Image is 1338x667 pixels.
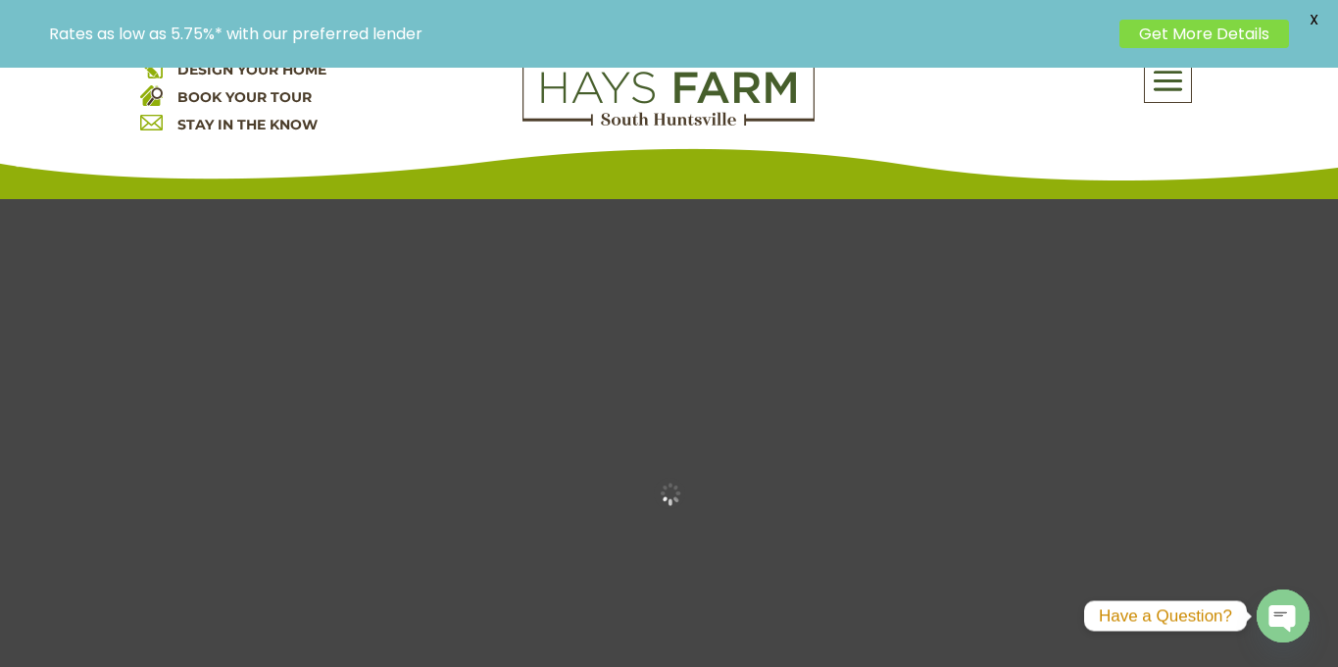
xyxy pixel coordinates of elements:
[140,83,163,106] img: book your home tour
[177,61,326,78] a: DESIGN YOUR HOME
[522,56,815,127] img: Logo
[522,113,815,130] a: hays farm homes huntsville development
[49,25,1110,43] p: Rates as low as 5.75%* with our preferred lender
[1119,20,1289,48] a: Get More Details
[177,116,318,133] a: STAY IN THE KNOW
[1299,5,1328,34] span: X
[177,88,312,106] a: BOOK YOUR TOUR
